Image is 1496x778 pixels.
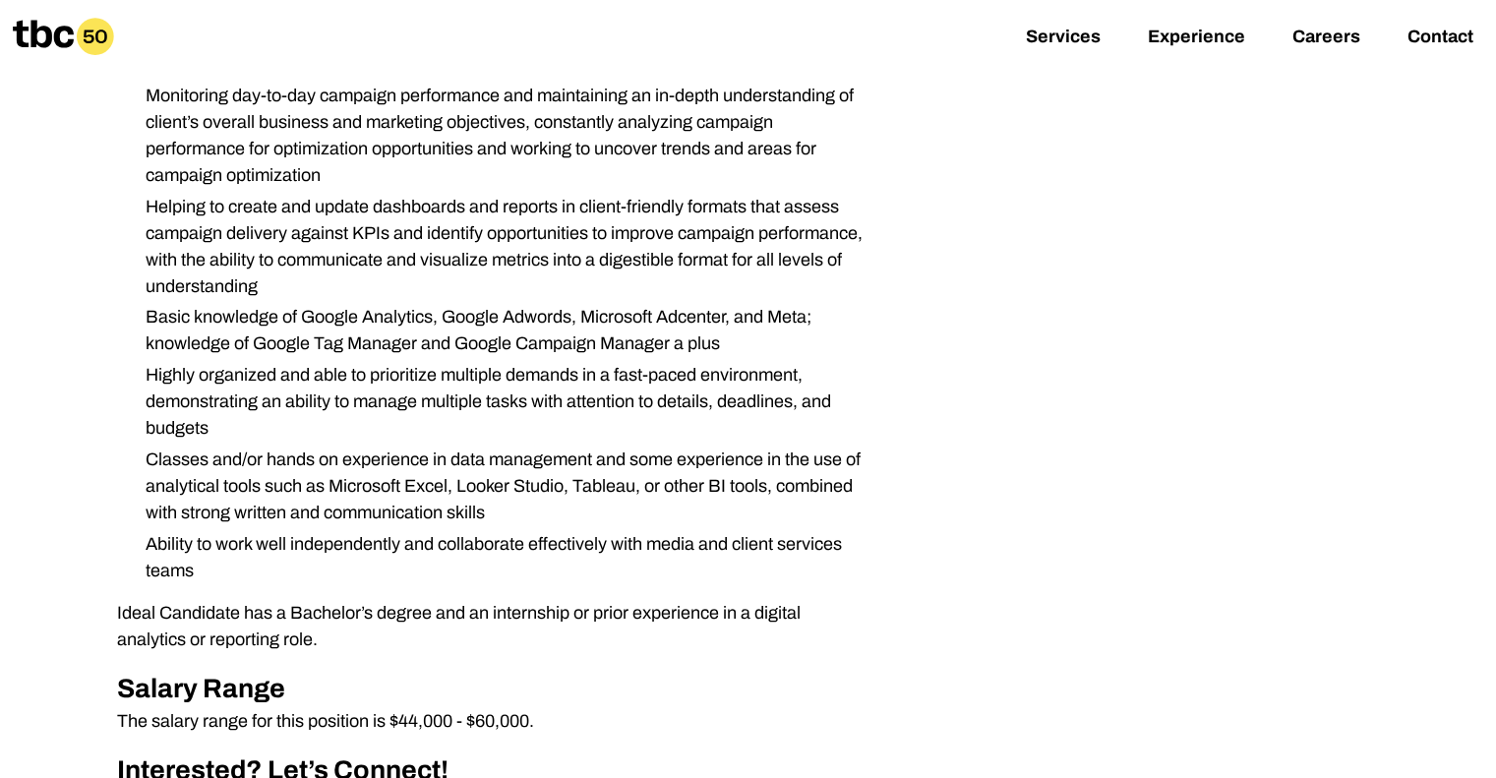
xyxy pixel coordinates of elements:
[117,708,872,735] p: The salary range for this position is $44,000 - $60,000.
[130,531,872,584] li: Ability to work well independently and collaborate effectively with media and client services teams
[130,304,872,357] li: Basic knowledge of Google Analytics, Google Adwords, Microsoft Adcenter, and Meta; knowledge of G...
[130,362,872,442] li: Highly organized and able to prioritize multiple demands in a fast-paced environment, demonstrati...
[130,83,872,189] li: Monitoring day-to-day campaign performance and maintaining an in-depth understanding of client’s ...
[130,447,872,526] li: Classes and/or hands on experience in data management and some experience in the use of analytica...
[1148,27,1245,50] a: Experience
[1026,27,1101,50] a: Services
[117,669,872,709] h2: Salary Range
[117,600,872,653] p: Ideal Candidate has a Bachelor’s degree and an internship or prior experience in a digital analyt...
[1292,27,1360,50] a: Careers
[1407,27,1473,50] a: Contact
[130,194,872,300] li: Helping to create and update dashboards and reports in client-friendly formats that assess campai...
